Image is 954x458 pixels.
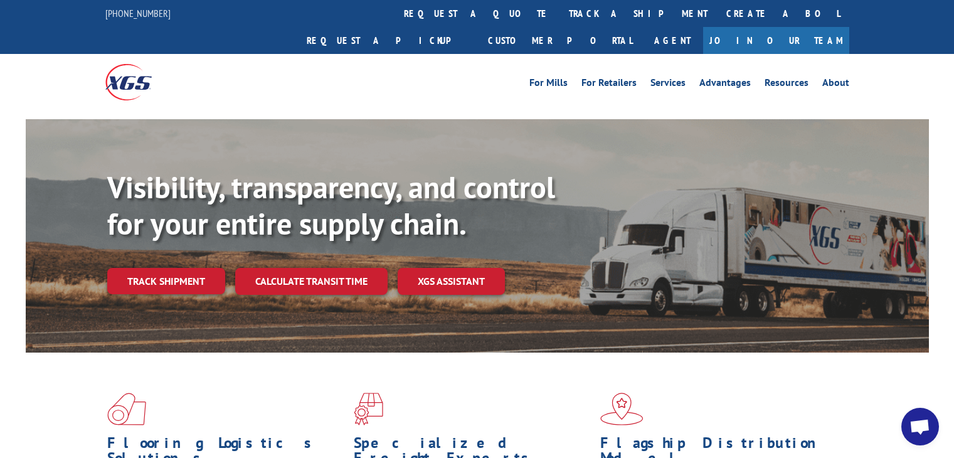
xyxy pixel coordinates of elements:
[235,268,388,295] a: Calculate transit time
[699,78,751,92] a: Advantages
[600,393,644,425] img: xgs-icon-flagship-distribution-model-red
[901,408,939,445] div: Open chat
[822,78,849,92] a: About
[107,393,146,425] img: xgs-icon-total-supply-chain-intelligence-red
[479,27,642,54] a: Customer Portal
[703,27,849,54] a: Join Our Team
[581,78,637,92] a: For Retailers
[107,168,555,243] b: Visibility, transparency, and control for your entire supply chain.
[105,7,171,19] a: [PHONE_NUMBER]
[650,78,686,92] a: Services
[354,393,383,425] img: xgs-icon-focused-on-flooring-red
[297,27,479,54] a: Request a pickup
[107,268,225,294] a: Track shipment
[642,27,703,54] a: Agent
[398,268,505,295] a: XGS ASSISTANT
[765,78,808,92] a: Resources
[529,78,568,92] a: For Mills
